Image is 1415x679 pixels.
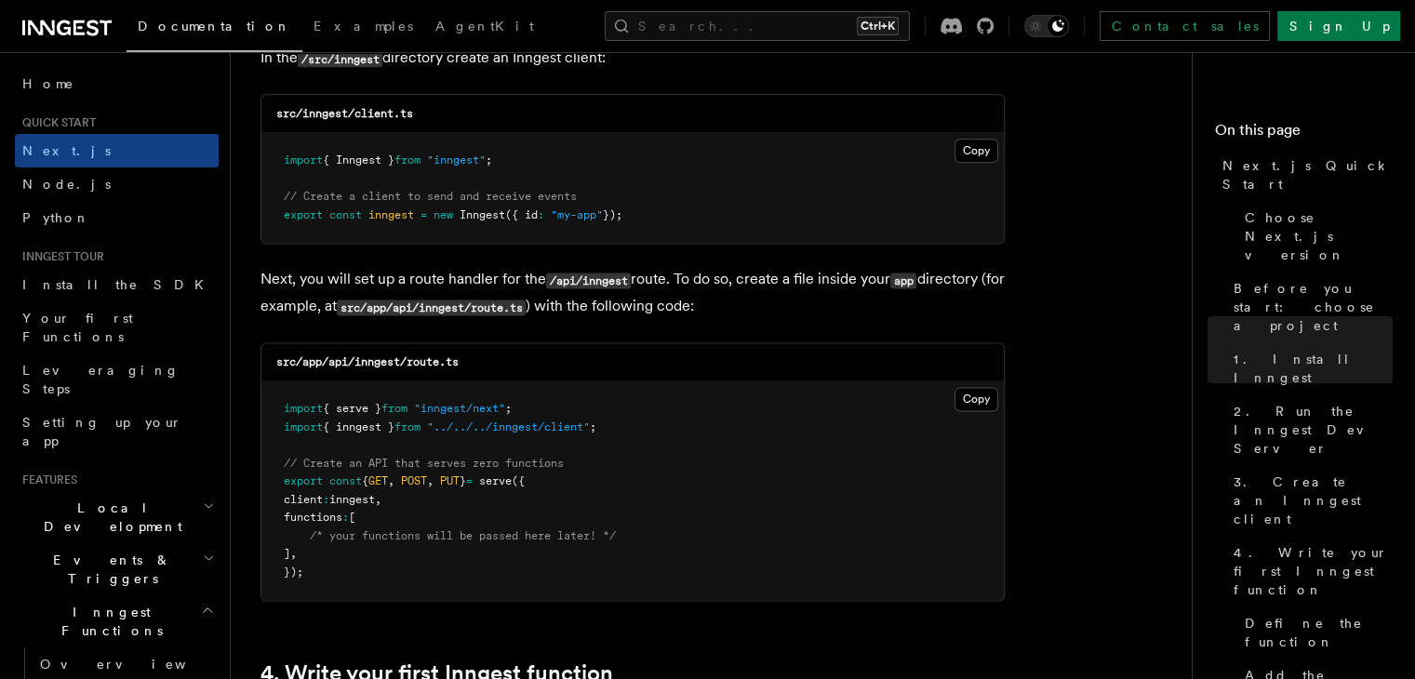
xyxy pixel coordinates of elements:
kbd: Ctrl+K [857,17,899,35]
a: Install the SDK [15,268,219,301]
span: "my-app" [551,208,603,221]
button: Copy [954,387,998,411]
span: GET [368,474,388,487]
span: , [290,547,297,560]
span: Before you start: choose a project [1234,279,1393,335]
span: const [329,474,362,487]
span: Node.js [22,177,111,192]
a: Define the function [1237,606,1393,659]
span: new [434,208,453,221]
span: import [284,402,323,415]
span: ; [486,153,492,166]
span: 2. Run the Inngest Dev Server [1234,402,1393,458]
code: src/app/api/inngest/route.ts [276,355,459,368]
span: , [375,493,381,506]
button: Copy [954,139,998,163]
code: /api/inngest [546,273,631,288]
button: Events & Triggers [15,543,219,595]
span: 3. Create an Inngest client [1234,473,1393,528]
code: src/inngest/client.ts [276,107,413,120]
span: : [538,208,544,221]
span: 4. Write your first Inngest function [1234,543,1393,599]
h4: On this page [1215,119,1393,149]
span: Setting up your app [22,415,182,448]
span: inngest [329,493,375,506]
span: } [460,474,466,487]
span: ({ id [505,208,538,221]
span: Local Development [15,499,203,536]
a: 1. Install Inngest [1226,342,1393,394]
a: Next.js [15,134,219,167]
span: const [329,208,362,221]
span: Next.js Quick Start [1222,156,1393,193]
span: [ [349,511,355,524]
a: 4. Write your first Inngest function [1226,536,1393,606]
span: PUT [440,474,460,487]
span: "inngest/next" [414,402,505,415]
code: app [890,273,916,288]
span: "inngest" [427,153,486,166]
span: { inngest } [323,420,394,433]
span: = [420,208,427,221]
a: Contact sales [1100,11,1270,41]
span: { Inngest } [323,153,394,166]
span: Leveraging Steps [22,363,180,396]
span: Overview [40,657,232,672]
span: Quick start [15,115,96,130]
span: POST [401,474,427,487]
span: { serve } [323,402,381,415]
span: // Create a client to send and receive events [284,190,577,203]
button: Toggle dark mode [1024,15,1069,37]
span: Install the SDK [22,277,215,292]
span: , [427,474,434,487]
a: Home [15,67,219,100]
span: serve [479,474,512,487]
a: 3. Create an Inngest client [1226,465,1393,536]
span: from [381,402,407,415]
span: // Create an API that serves zero functions [284,457,564,470]
span: : [323,493,329,506]
span: }); [284,566,303,579]
span: Inngest [460,208,505,221]
span: client [284,493,323,506]
span: : [342,511,349,524]
a: AgentKit [424,6,545,50]
span: Choose Next.js version [1245,208,1393,264]
span: "../../../inngest/client" [427,420,590,433]
a: Before you start: choose a project [1226,272,1393,342]
span: 1. Install Inngest [1234,350,1393,387]
span: Inngest tour [15,249,104,264]
span: Next.js [22,143,111,158]
button: Search...Ctrl+K [605,11,910,41]
a: Node.js [15,167,219,201]
p: Next, you will set up a route handler for the route. To do so, create a file inside your director... [260,266,1005,320]
span: ({ [512,474,525,487]
span: = [466,474,473,487]
a: Your first Functions [15,301,219,353]
a: Documentation [127,6,302,52]
a: 2. Run the Inngest Dev Server [1226,394,1393,465]
span: ] [284,547,290,560]
code: src/app/api/inngest/route.ts [337,300,526,315]
span: ; [590,420,596,433]
a: Leveraging Steps [15,353,219,406]
a: Python [15,201,219,234]
span: inngest [368,208,414,221]
span: Python [22,210,90,225]
button: Inngest Functions [15,595,219,647]
span: , [388,474,394,487]
span: import [284,153,323,166]
span: ; [505,402,512,415]
span: export [284,208,323,221]
a: Sign Up [1277,11,1400,41]
span: { [362,474,368,487]
span: /* your functions will be passed here later! */ [310,529,616,542]
p: In the directory create an Inngest client: [260,45,1005,72]
span: Events & Triggers [15,551,203,588]
span: export [284,474,323,487]
span: }); [603,208,622,221]
span: functions [284,511,342,524]
span: Home [22,74,74,93]
span: from [394,153,420,166]
span: Define the function [1245,614,1393,651]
